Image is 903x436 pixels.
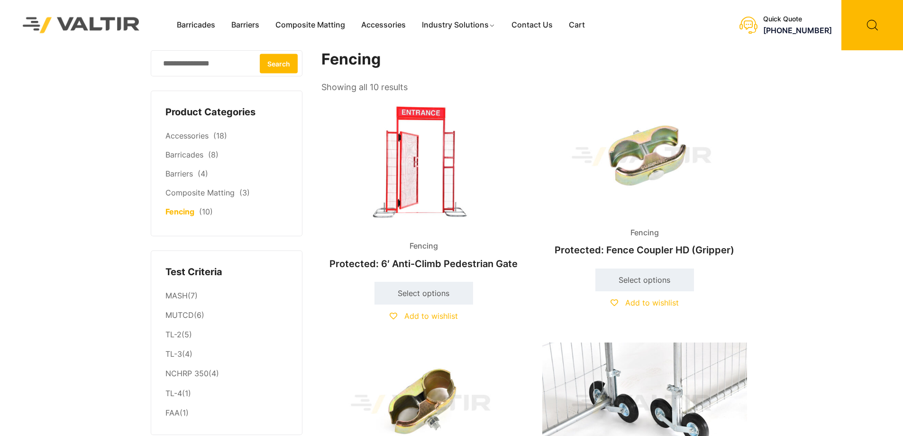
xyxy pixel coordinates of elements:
[625,298,679,307] span: Add to wishlist
[321,95,526,274] a: FencingProtected: 6′ Anti-Climb Pedestrian Gate
[165,306,288,325] li: (6)
[353,18,414,32] a: Accessories
[165,131,209,140] a: Accessories
[165,207,194,216] a: Fencing
[763,26,832,35] a: [PHONE_NUMBER]
[213,131,227,140] span: (18)
[321,79,408,95] p: Showing all 10 results
[374,282,473,305] a: Select options for “6' Anti-Climb Pedestrian Gate”
[763,15,832,23] div: Quick Quote
[165,265,288,279] h4: Test Criteria
[404,311,458,321] span: Add to wishlist
[165,330,182,339] a: TL-2
[199,207,213,216] span: (10)
[390,311,458,321] a: Add to wishlist
[165,345,288,364] li: (4)
[267,18,353,32] a: Composite Matting
[165,286,288,306] li: (7)
[10,5,152,45] img: Valtir Rentals
[169,18,223,32] a: Barricades
[321,253,526,274] h2: Protected: 6′ Anti-Climb Pedestrian Gate
[198,169,208,178] span: (4)
[503,18,561,32] a: Contact Us
[260,54,298,73] button: Search
[165,384,288,403] li: (1)
[165,188,235,197] a: Composite Matting
[239,188,250,197] span: (3)
[165,349,182,359] a: TL-3
[595,269,694,291] a: Select options for “Fence Coupler HD (Gripper)”
[165,169,193,178] a: Barriers
[223,18,267,32] a: Barriers
[165,105,288,120] h4: Product Categories
[165,150,203,159] a: Barricades
[165,291,188,300] a: MASH
[165,408,180,417] a: FAA
[208,150,219,159] span: (8)
[402,239,445,253] span: Fencing
[165,403,288,420] li: (1)
[321,50,748,69] h1: Fencing
[542,240,747,260] h2: Protected: Fence Coupler HD (Gripper)
[165,325,288,345] li: (5)
[165,369,209,378] a: NCHRP 350
[414,18,503,32] a: Industry Solutions
[165,310,194,320] a: MUTCD
[623,226,666,240] span: Fencing
[542,95,747,260] a: FencingProtected: Fence Coupler HD (Gripper)
[165,364,288,384] li: (4)
[561,18,593,32] a: Cart
[611,298,679,307] a: Add to wishlist
[165,389,182,398] a: TL-4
